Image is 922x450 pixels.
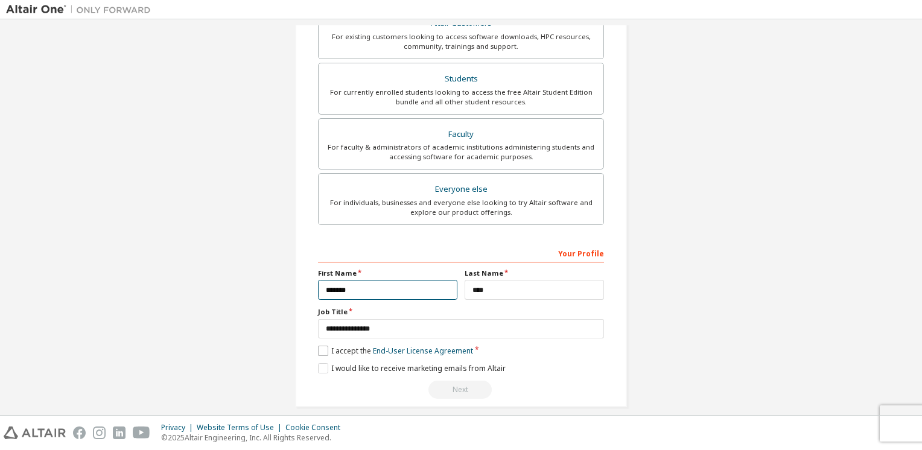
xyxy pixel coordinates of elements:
label: Last Name [465,268,604,278]
img: linkedin.svg [113,426,126,439]
label: Job Title [318,307,604,317]
div: Privacy [161,423,197,433]
div: Read and acccept EULA to continue [318,381,604,399]
img: facebook.svg [73,426,86,439]
div: For faculty & administrators of academic institutions administering students and accessing softwa... [326,142,596,162]
p: © 2025 Altair Engineering, Inc. All Rights Reserved. [161,433,348,443]
div: Website Terms of Use [197,423,285,433]
img: altair_logo.svg [4,426,66,439]
div: For individuals, businesses and everyone else looking to try Altair software and explore our prod... [326,198,596,217]
img: Altair One [6,4,157,16]
div: Your Profile [318,243,604,262]
label: I would like to receive marketing emails from Altair [318,363,506,373]
img: instagram.svg [93,426,106,439]
img: youtube.svg [133,426,150,439]
div: Faculty [326,126,596,143]
div: Students [326,71,596,87]
div: Cookie Consent [285,423,348,433]
a: End-User License Agreement [373,346,473,356]
label: I accept the [318,346,473,356]
label: First Name [318,268,457,278]
div: For currently enrolled students looking to access the free Altair Student Edition bundle and all ... [326,87,596,107]
div: For existing customers looking to access software downloads, HPC resources, community, trainings ... [326,32,596,51]
div: Everyone else [326,181,596,198]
